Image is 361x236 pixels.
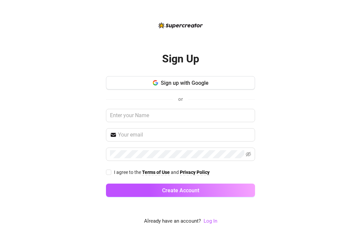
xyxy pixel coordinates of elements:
input: Enter your Name [106,109,255,122]
span: Already have an account? [144,217,201,225]
img: logo-BBDzfeDw.svg [158,22,203,28]
span: eye-invisible [246,152,251,157]
span: Sign up with Google [161,80,209,86]
h2: Sign Up [162,52,199,66]
strong: Privacy Policy [180,170,210,175]
button: Create Account [106,184,255,197]
span: Create Account [162,187,199,194]
a: Log In [204,217,217,225]
a: Log In [204,218,217,224]
strong: Terms of Use [142,170,170,175]
input: Your email [118,131,251,139]
button: Sign up with Google [106,76,255,89]
span: I agree to the [114,170,142,175]
a: Terms of Use [142,170,170,176]
span: and [171,170,180,175]
span: or [178,96,183,102]
a: Privacy Policy [180,170,210,176]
